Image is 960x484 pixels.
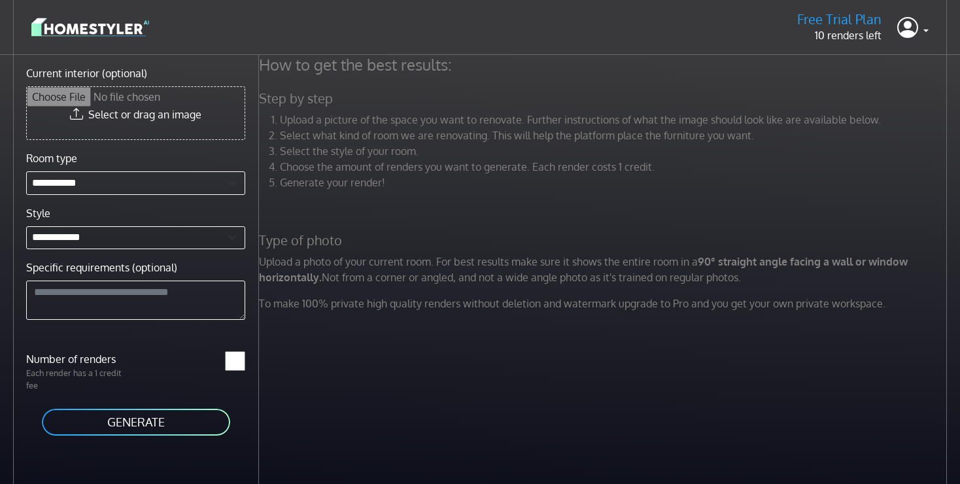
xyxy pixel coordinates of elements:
[280,128,950,143] li: Select what kind of room we are renovating. This will help the platform place the furniture you w...
[26,205,50,221] label: Style
[26,65,147,81] label: Current interior (optional)
[251,232,958,249] h5: Type of photo
[26,260,177,275] label: Specific requirements (optional)
[251,55,958,75] h4: How to get the best results:
[26,150,77,166] label: Room type
[280,159,950,175] li: Choose the amount of renders you want to generate. Each render costs 1 credit.
[251,296,958,311] p: To make 100% private high quality renders without deletion and watermark upgrade to Pro and you g...
[41,407,231,437] button: GENERATE
[251,90,958,107] h5: Step by step
[18,351,136,367] label: Number of renders
[18,367,136,392] p: Each render has a 1 credit fee
[797,11,882,27] h5: Free Trial Plan
[31,16,149,39] img: logo-3de290ba35641baa71223ecac5eacb59cb85b4c7fdf211dc9aaecaaee71ea2f8.svg
[797,27,882,43] p: 10 renders left
[280,143,950,159] li: Select the style of your room.
[280,175,950,190] li: Generate your render!
[280,112,950,128] li: Upload a picture of the space you want to renovate. Further instructions of what the image should...
[251,254,958,285] p: Upload a photo of your current room. For best results make sure it shows the entire room in a Not...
